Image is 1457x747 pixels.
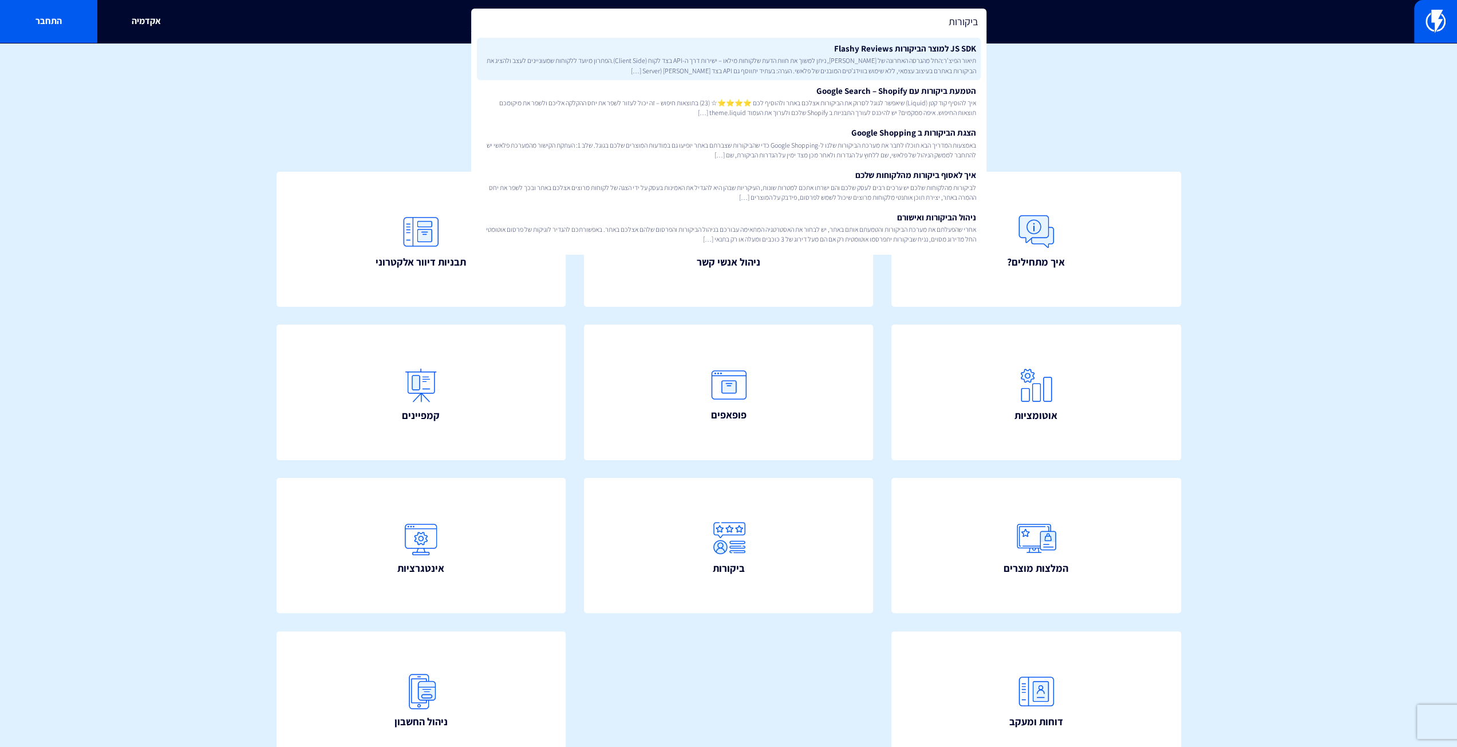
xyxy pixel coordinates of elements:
span: ביקורות [713,561,745,576]
a: קמפיינים [277,325,566,460]
span: המלצות מוצרים [1004,561,1068,576]
span: דוחות ומעקב [1009,714,1063,729]
span: קמפיינים [402,408,440,423]
span: ניהול אנשי קשר [697,255,760,270]
a: המלצות מוצרים [891,478,1181,613]
a: אינטגרציות [277,478,566,613]
a: איך מתחילים? [891,172,1181,307]
span: איך מתחילים? [1007,255,1065,270]
a: JS SDK למוצר הביקורות Flashy Reviewsתיאור הפיצ’ר:החל מהגרסה האחרונה של [PERSON_NAME], ניתן למשוך ... [477,38,981,80]
a: איך לאסוף ביקורות מהלקוחות שלכםלביקורות מהלקוחות שלכם יש ערכים רבים לעסק שלכם והם ישרתו אתכם למטר... [477,164,981,207]
a: תבניות דיוור אלקטרוני [277,172,566,307]
a: הצגת הביקורות ב Google Shoppingבאמצעות המדריך הבא תוכלו לחבר את מערכת הביקורות שלנו ל-Google Shop... [477,122,981,164]
span: תיאור הפיצ’ר:החל מהגרסה האחרונה של [PERSON_NAME], ניתן למשוך את חוות הדעת שלקוחות מילאו – ישירות ... [481,56,976,75]
a: ניהול הביקורות ואישורםאחרי שהפעלתם את מערכת הביקורות והטמעתם אותם באתר, יש לבחור את האסטרטגיה המת... [477,207,981,249]
a: הטמעת ביקורות עם Google Search – Shopifyאיך להוסיף קוד קטן (Liquid) שיאפשר לגוגל לסרוק את הביקורו... [477,80,981,122]
span: לביקורות מהלקוחות שלכם יש ערכים רבים לעסק שלכם והם ישרתו אתכם למטרות שונות, העיקריות שבהן היא להג... [481,183,976,202]
span: אחרי שהפעלתם את מערכת הביקורות והטמעתם אותם באתר, יש לבחור את האסטרטגיה המתאימה עבורכם בניהול הבי... [481,224,976,244]
a: אוטומציות [891,325,1181,460]
span: איך להוסיף קוד קטן (Liquid) שיאפשר לגוגל לסרוק את הביקורות אצלכם באתר ולהוסיף לכם ⭐️⭐️⭐️⭐️☆ (23) ... [481,98,976,117]
span: ניהול החשבון [394,714,448,729]
a: ביקורות [584,478,874,613]
h1: איך אפשר לעזור? [17,60,1440,83]
span: אינטגרציות [397,561,444,576]
span: אוטומציות [1014,408,1057,423]
a: פופאפים [584,325,874,460]
input: חיפוש מהיר... [471,9,986,35]
span: פופאפים [711,408,747,422]
span: באמצעות המדריך הבא תוכלו לחבר את מערכת הביקורות שלנו ל-Google Shopping כדי שהביקורות שצברתם באתר ... [481,140,976,160]
span: תבניות דיוור אלקטרוני [376,255,466,270]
